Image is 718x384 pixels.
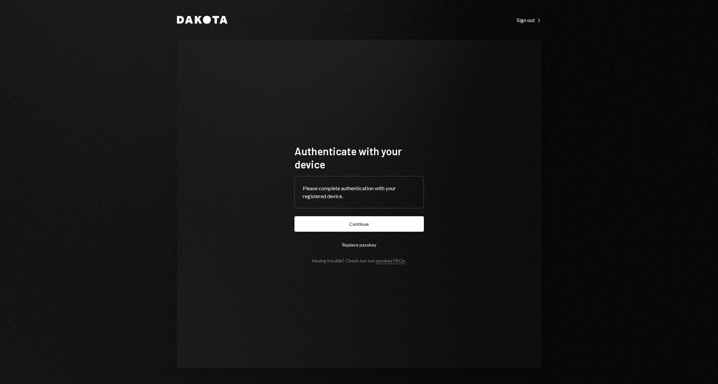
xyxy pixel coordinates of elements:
[376,258,405,264] a: passkey FAQs
[303,184,416,200] div: Please complete authentication with your registered device.
[517,16,541,23] a: Sign out
[294,237,424,252] button: Replace passkey
[294,144,424,171] h1: Authenticate with your device
[312,258,406,263] div: Having trouble? Check out our .
[294,216,424,232] button: Continue
[517,17,541,23] div: Sign out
